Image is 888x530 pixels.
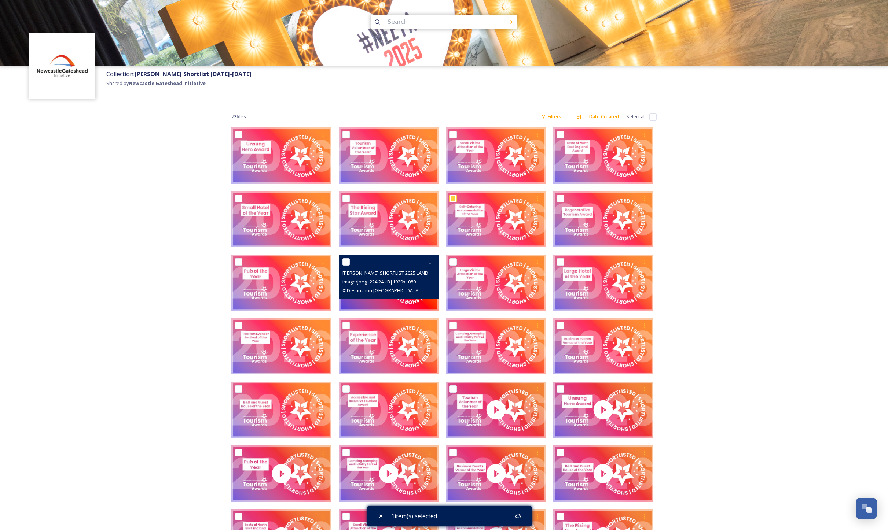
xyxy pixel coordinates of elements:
strong: [PERSON_NAME] Shortlist [DATE]-[DATE] [135,70,252,78]
input: Search [384,14,484,30]
img: NEETA SHORTLIST 2025 LANDSCAPE STATIC Small Hotel-Destination%20North%20East%20England.jpeg [231,191,331,248]
img: thumbnail [231,445,331,502]
button: Open Chat [856,498,877,519]
img: thumbnail [446,445,546,502]
img: NEETA SHORTLIST 2025 LANDSCAPE STATIC Tourism Volunteer-Destination%20North%20East%20England.jpeg [339,127,439,184]
img: NEETA SHORTLIST 2025 LANDSCAPE STATIC Large Hotel-Destination%20North%20East%20England.jpeg [553,255,653,311]
img: NEETA SHORTLIST 2025 LANDSCAPE STATIC Experience of the Year-Destination%20North%20East%20England... [339,318,439,375]
img: thumbnail [446,382,546,438]
img: NEETA SHORTLIST 2025 LANDSCAPE STATIC Self Catering-Destination%20North%20East%20England.jpeg [446,191,546,248]
div: Filters [537,110,565,124]
img: thumbnail [339,445,439,502]
img: NEETA SHORTLIST 2025 LANDSCAPE STATIC Large Visitor Attraction-Destination%20North%20East%20Engla... [446,255,546,311]
img: NEETA SHORTLIST 2025 LANDSCAPE STATIC Small Visitor Attraction-Destination%20North%20East%20Engla... [446,127,546,184]
img: NEETA SHORTLIST 2025 LANDSCAPE STATIC Access & Inclusion-Destination%20North%20East%20England.jpeg [339,382,439,438]
img: thumbnail [553,445,653,502]
img: NEETA SHORTLIST 2025 LANDSCAPE STATIC Business Events-Destination%20North%20East%20England.jpeg [553,318,653,375]
span: image/jpeg | 224.24 kB | 1920 x 1080 [342,278,416,285]
img: DqD9wEUd_400x400.jpg [33,37,92,95]
span: 1 item(s) selected. [391,512,438,520]
span: Shared by [106,80,206,86]
span: Select all [626,113,646,120]
img: NEETA SHORTLIST 2025 LANDSCAPE STATIC B&B-Destination%20North%20East%20England.jpeg [231,382,331,438]
div: Date Created [586,110,623,124]
img: NEETA SHORTLIST 2025 LANDSCAPE STATIC Regenerative-Destination%20North%20East%20England.jpeg [553,191,653,248]
img: NEETA SHORTLIST 2025 LANDSCAPE STATIC Pub of the Year-Destination%20North%20East%20England.jpeg [231,255,331,311]
img: NEETA SHORTLIST 2025 LANDSCAPE STATIC Rising Star-Destination%20North%20East%20England.jpeg [339,191,439,248]
img: NEETA SHORTLIST 2025 LANDSCAPE STATIC Camping Glamping-Destination%20North%20East%20England.jpeg [446,318,546,375]
strong: Newcastle Gateshead Initiative [129,80,206,86]
span: 72 file s [231,113,246,120]
img: NEETA SHORTLIST 2025 LANDSCAPE STATIC Taste-Destination%20North%20East%20England.jpeg [553,127,653,184]
span: © Destination [GEOGRAPHIC_DATA] [342,287,420,294]
img: NEETA SHORTLIST 2025 LANDSCAPE STATIC Festival or Event-Destination%20North%20East%20England.jpeg [231,318,331,375]
img: NEETA SHORTLIST 2025 LANDSCAPE STATIC Unsung Hero-Destination%20North%20East%20England.jpeg [231,127,331,184]
img: thumbnail [553,382,653,438]
span: [PERSON_NAME] SHORTLIST 2025 LANDSCAPE STATIC New Tourism Business-Destination%20North%20East%20E... [342,269,614,276]
span: Collection: [106,70,252,78]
